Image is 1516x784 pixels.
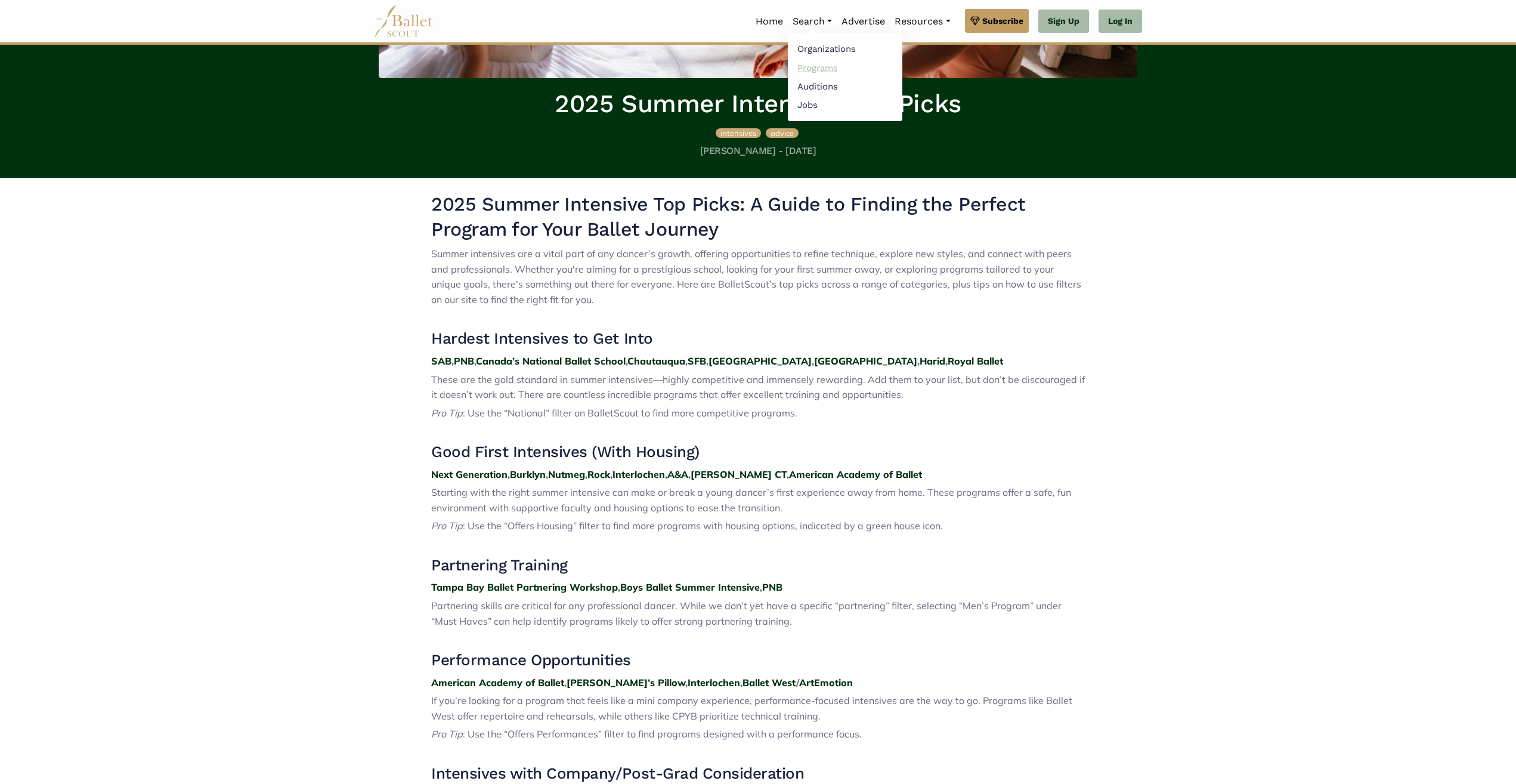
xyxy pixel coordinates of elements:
[706,355,709,367] strong: ,
[431,355,451,367] a: SAB
[787,468,789,480] strong: ,
[814,355,917,367] a: [GEOGRAPHIC_DATA]
[431,468,508,480] a: Next Generation
[454,355,474,367] a: PNB
[691,468,787,480] a: [PERSON_NAME] CT
[431,555,1085,576] h3: Partnering Training
[667,468,688,480] a: A&A
[431,486,1071,514] span: Starting with the right summer intensive can make or break a young dancer’s first experience away...
[463,728,862,740] span: : Use the “Offers Performances” filter to find programs designed with a performance focus.
[612,468,665,480] a: Interlochen
[788,77,902,95] a: Auditions
[788,40,902,58] a: Organizations
[1038,10,1089,33] a: Sign Up
[548,468,585,480] a: Nutmeg
[431,520,463,532] span: Pro Tip
[431,677,564,689] a: American Academy of Ballet
[585,468,587,480] strong: ,
[917,355,920,367] strong: ,
[970,14,980,27] img: gem.svg
[685,677,688,689] strong: ,
[742,677,796,689] a: Ballet West
[948,355,1003,367] a: Royal Ballet
[567,677,685,689] strong: [PERSON_NAME]’s Pillow
[431,248,1081,305] span: Summer intensives are a vital part of any dancer’s growth, offering opportunities to refine techn...
[620,581,760,593] a: Boys Ballet Summer Intensive
[799,677,853,689] a: ArtEmotion
[982,14,1023,27] span: Subscribe
[431,192,1085,242] h2: 2025 Summer Intensive Top Picks: A Guide to Finding the Perfect Program for Your Ballet Journey
[546,468,548,480] strong: ,
[720,128,756,138] span: intensives
[709,355,812,367] a: [GEOGRAPHIC_DATA]
[431,695,1072,722] span: If you’re looking for a program that feels like a mini company experience, performance-focused in...
[431,407,463,419] span: Pro Tip
[812,355,814,367] strong: ,
[788,33,902,121] ul: Resources
[431,650,1085,671] h3: Performance Opportunities
[463,520,943,532] span: : Use the “Offers Housing” filter to find more programs with housing options, indicated by a gree...
[837,9,890,34] a: Advertise
[431,329,1085,349] h3: Hardest Intensives to Get Into
[788,9,837,34] a: Search
[766,126,799,138] a: advice
[431,764,1085,784] h3: Intensives with Company/Post-Grad Consideration
[587,468,610,480] a: Rock
[431,442,1085,462] h3: Good First Intensives (With Housing)
[965,9,1029,33] a: Subscribe
[920,355,945,367] a: Harid
[626,355,627,367] strong: ,
[760,581,762,593] strong: ,
[716,126,763,138] a: intensives
[665,468,667,480] strong: ,
[789,468,922,480] a: American Academy of Ballet
[476,355,626,367] strong: Canada’s National Ballet School
[379,145,1137,158] h5: [PERSON_NAME] - [DATE]
[463,407,797,419] span: : Use the “National” filter on BalletScout to find more competitive programs.
[431,600,1062,627] span: Partnering skills are critical for any professional dancer. While we don’t yet have a specific “p...
[771,128,794,138] span: advice
[508,468,510,480] strong: ,
[762,581,782,593] a: PNB
[751,9,788,34] a: Home
[890,9,955,34] a: Resources
[610,468,612,480] strong: ,
[688,677,740,689] a: Interlochen
[788,58,902,77] a: Programs
[788,95,902,114] a: Jobs
[688,468,691,480] strong: ,
[379,88,1137,121] h1: 2025 Summer Intensive Top Picks
[740,677,742,689] strong: ,
[688,355,706,367] a: SFB
[796,677,799,689] strong: /
[945,355,948,367] strong: ,
[431,581,618,593] a: Tampa Bay Ballet Partnering Workshop
[627,355,685,367] a: Chautauqua
[451,355,454,367] strong: ,
[510,468,546,480] a: Burklyn
[474,355,476,367] strong: ,
[564,677,567,689] strong: ,
[431,728,463,740] span: Pro Tip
